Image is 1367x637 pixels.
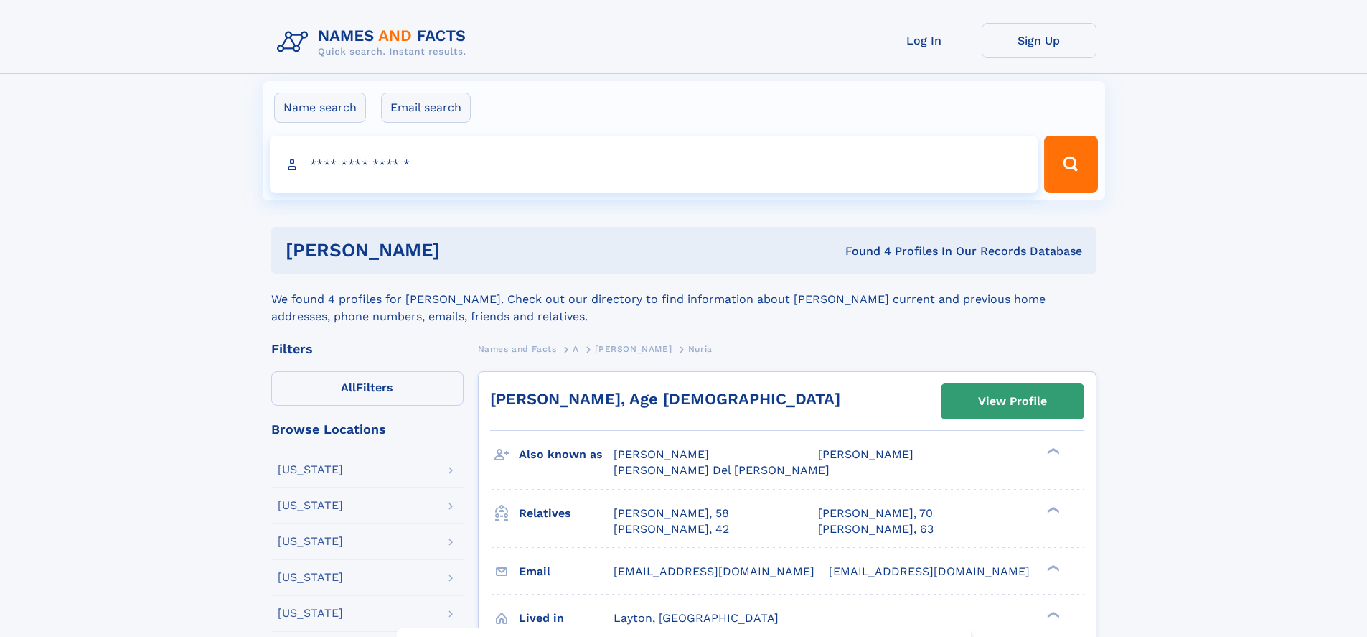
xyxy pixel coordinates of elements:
[1043,610,1061,619] div: ❯
[271,423,464,436] div: Browse Locations
[614,611,779,625] span: Layton, [GEOGRAPHIC_DATA]
[271,343,464,355] div: Filters
[1044,136,1097,193] button: Search Button
[941,384,1084,419] a: View Profile
[274,93,366,123] label: Name search
[614,447,709,461] span: [PERSON_NAME]
[982,23,1096,58] a: Sign Up
[614,564,814,578] span: [EMAIL_ADDRESS][DOMAIN_NAME]
[271,23,478,62] img: Logo Names and Facts
[573,340,579,358] a: A
[818,447,913,461] span: [PERSON_NAME]
[595,344,672,354] span: [PERSON_NAME]
[519,501,614,526] h3: Relatives
[519,606,614,631] h3: Lived in
[490,390,840,408] a: [PERSON_NAME], Age [DEMOGRAPHIC_DATA]
[818,521,934,537] a: [PERSON_NAME], 63
[1043,563,1061,572] div: ❯
[573,344,579,354] span: A
[829,564,1030,578] span: [EMAIL_ADDRESS][DOMAIN_NAME]
[688,344,713,354] span: Nuria
[381,93,471,123] label: Email search
[270,136,1038,193] input: search input
[478,340,557,358] a: Names and Facts
[519,442,614,467] h3: Also known as
[341,381,356,394] span: All
[271,274,1096,325] div: We found 4 profiles for [PERSON_NAME]. Check out our directory to find information about [PERSON_...
[278,464,343,475] div: [US_STATE]
[978,385,1047,418] div: View Profile
[278,608,343,619] div: [US_STATE]
[614,521,729,537] a: [PERSON_NAME], 42
[271,371,464,406] label: Filters
[519,559,614,584] h3: Email
[867,23,982,58] a: Log In
[818,506,933,521] a: [PERSON_NAME], 70
[278,536,343,547] div: [US_STATE]
[278,572,343,583] div: [US_STATE]
[642,243,1082,259] div: Found 4 Profiles In Our Records Database
[614,506,729,521] a: [PERSON_NAME], 58
[1043,505,1061,514] div: ❯
[595,340,672,358] a: [PERSON_NAME]
[614,463,830,477] span: [PERSON_NAME] Del [PERSON_NAME]
[278,500,343,511] div: [US_STATE]
[1043,447,1061,456] div: ❯
[286,241,643,259] h1: [PERSON_NAME]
